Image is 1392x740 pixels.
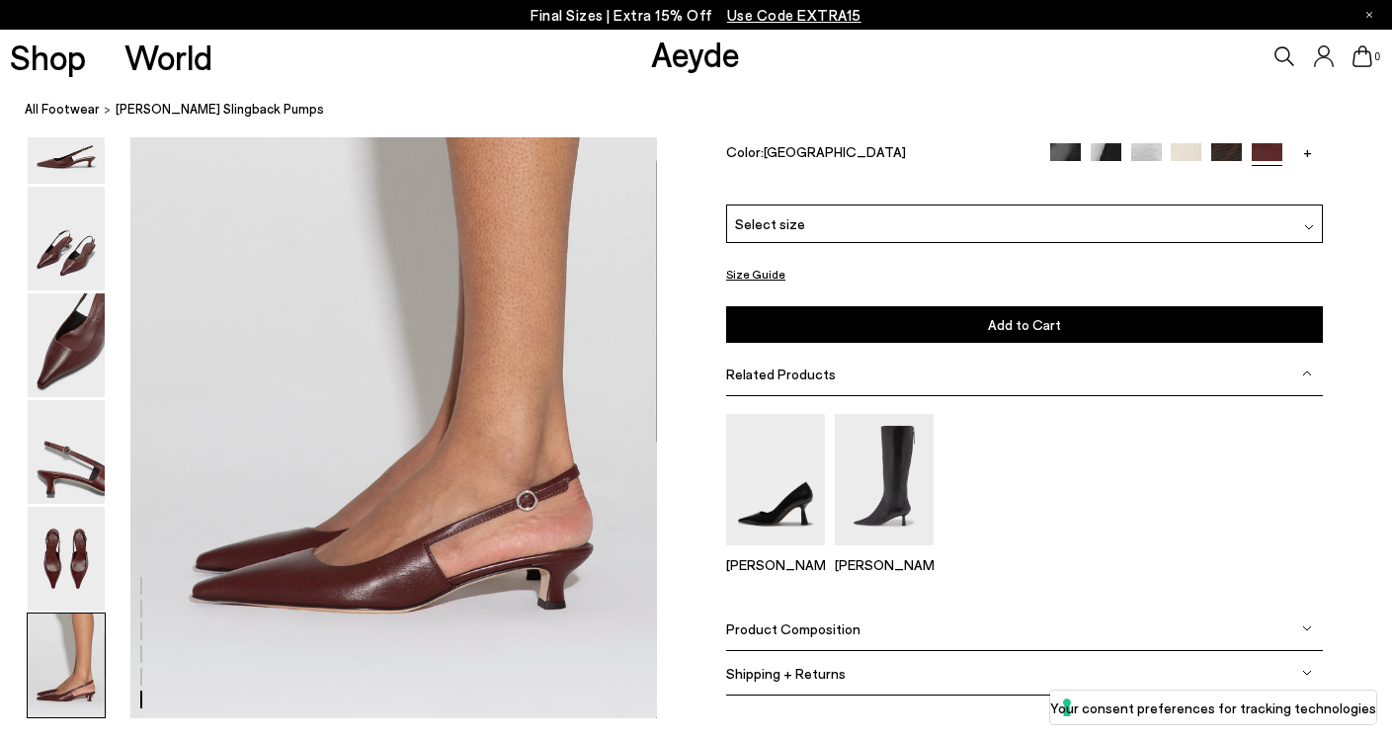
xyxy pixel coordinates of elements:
[735,213,805,234] span: Select size
[25,83,1392,137] nav: breadcrumb
[28,507,105,611] img: Catrina Slingback Pumps - Image 5
[28,293,105,397] img: Catrina Slingback Pumps - Image 3
[726,557,825,574] p: [PERSON_NAME]
[726,620,860,637] span: Product Composition
[1302,370,1312,379] img: svg%3E
[726,263,785,288] button: Size Guide
[835,557,934,574] p: [PERSON_NAME]
[28,400,105,504] img: Catrina Slingback Pumps - Image 4
[10,40,86,74] a: Shop
[28,187,105,290] img: Catrina Slingback Pumps - Image 2
[988,316,1061,333] span: Add to Cart
[1050,691,1376,724] button: Your consent preferences for tracking technologies
[531,3,861,28] p: Final Sizes | Extra 15% Off
[835,414,934,545] img: Alexis Dual-Tone High Boots
[1352,45,1372,67] a: 0
[764,143,906,160] span: [GEOGRAPHIC_DATA]
[727,6,861,24] span: Navigate to /collections/ss25-final-sizes
[1304,222,1314,232] img: svg%3E
[835,533,934,574] a: Alexis Dual-Tone High Boots [PERSON_NAME]
[25,99,100,120] a: All Footwear
[1292,143,1323,161] a: +
[1302,668,1312,678] img: svg%3E
[726,665,846,682] span: Shipping + Returns
[124,40,212,74] a: World
[1050,698,1376,718] label: Your consent preferences for tracking technologies
[1302,623,1312,633] img: svg%3E
[726,414,825,545] img: Zandra Pointed Pumps
[726,306,1323,343] button: Add to Cart
[28,614,105,717] img: Catrina Slingback Pumps - Image 6
[726,533,825,574] a: Zandra Pointed Pumps [PERSON_NAME]
[1372,51,1382,62] span: 0
[651,33,740,74] a: Aeyde
[116,99,324,120] span: [PERSON_NAME] Slingback Pumps
[726,366,836,382] span: Related Products
[726,143,1031,166] div: Color:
